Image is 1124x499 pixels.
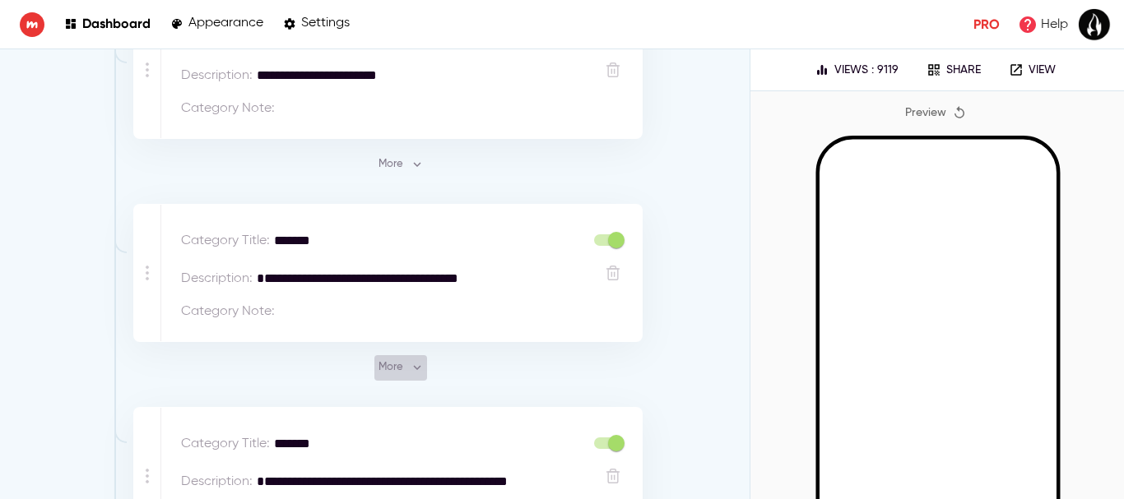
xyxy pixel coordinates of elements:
p: View [1029,63,1056,77]
button: More [374,152,427,178]
span: More [379,358,423,377]
p: Category Title : [181,434,270,454]
a: View [997,58,1067,82]
button: Views : 9119 [808,58,905,82]
p: Description : [181,472,253,492]
p: Category Title : [181,231,270,251]
button: Delete [602,59,624,81]
p: Category Note : [181,302,275,321]
p: Description : [181,269,253,289]
p: Appearance [188,16,263,31]
img: ACg8ocI__I8E3Scki7wFFCxkNoYWtSzLQ-yvPxwJ-SYFcinghA5yemo=s96-c [1078,8,1111,41]
button: More [374,355,427,381]
p: Dashboard [82,16,151,31]
a: Settings [283,13,350,35]
p: Help [1041,15,1068,35]
p: Views : 9119 [834,63,899,77]
p: Share [946,63,981,77]
button: Delete [602,465,624,487]
a: Help [1013,10,1073,39]
a: Appearance [170,13,263,35]
button: Share [915,58,992,82]
button: Delete [602,262,624,284]
a: Dashboard [64,13,151,35]
p: Description : [181,66,253,85]
p: Settings [301,16,350,31]
p: Category Note : [181,99,275,118]
p: Pro [973,15,1000,35]
span: More [379,155,423,174]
